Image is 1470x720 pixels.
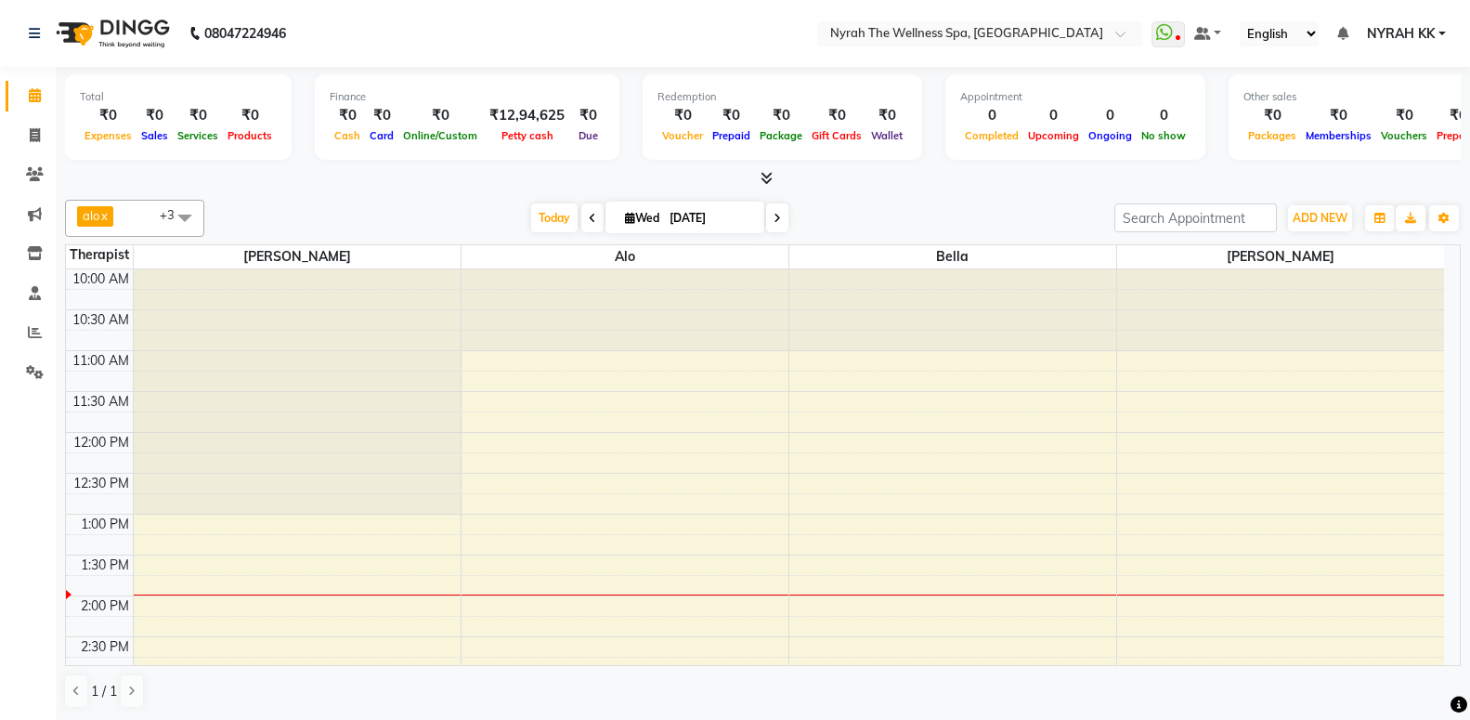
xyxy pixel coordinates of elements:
[1376,105,1432,126] div: ₹0
[1243,105,1301,126] div: ₹0
[80,89,277,105] div: Total
[160,207,189,222] span: +3
[1023,129,1084,142] span: Upcoming
[330,129,365,142] span: Cash
[99,208,108,223] a: x
[1288,205,1352,231] button: ADD NEW
[173,129,223,142] span: Services
[330,89,605,105] div: Finance
[960,105,1023,126] div: 0
[960,129,1023,142] span: Completed
[482,105,572,126] div: ₹12,94,625
[204,7,286,59] b: 08047224946
[330,105,365,126] div: ₹0
[137,105,173,126] div: ₹0
[69,269,133,289] div: 10:00 AM
[807,129,866,142] span: Gift Cards
[66,245,133,265] div: Therapist
[91,682,117,701] span: 1 / 1
[1301,105,1376,126] div: ₹0
[1084,105,1137,126] div: 0
[755,129,807,142] span: Package
[657,89,907,105] div: Redemption
[134,245,461,268] span: [PERSON_NAME]
[1243,129,1301,142] span: Packages
[1293,211,1347,225] span: ADD NEW
[70,433,133,452] div: 12:00 PM
[866,105,907,126] div: ₹0
[77,596,133,616] div: 2:00 PM
[708,105,755,126] div: ₹0
[173,105,223,126] div: ₹0
[574,129,603,142] span: Due
[69,351,133,371] div: 11:00 AM
[657,129,708,142] span: Voucher
[664,204,757,232] input: 2025-09-03
[69,310,133,330] div: 10:30 AM
[365,129,398,142] span: Card
[1117,245,1445,268] span: [PERSON_NAME]
[77,515,133,534] div: 1:00 PM
[572,105,605,126] div: ₹0
[398,105,482,126] div: ₹0
[960,89,1190,105] div: Appointment
[77,637,133,657] div: 2:30 PM
[80,129,137,142] span: Expenses
[1367,24,1435,44] span: NYRAH KK
[1137,129,1190,142] span: No show
[497,129,558,142] span: Petty cash
[462,245,788,268] span: alo
[47,7,175,59] img: logo
[80,105,137,126] div: ₹0
[223,105,277,126] div: ₹0
[866,129,907,142] span: Wallet
[1084,129,1137,142] span: Ongoing
[1137,105,1190,126] div: 0
[223,129,277,142] span: Products
[70,474,133,493] div: 12:30 PM
[807,105,866,126] div: ₹0
[755,105,807,126] div: ₹0
[789,245,1116,268] span: bella
[69,392,133,412] div: 11:30 AM
[365,105,398,126] div: ₹0
[657,105,708,126] div: ₹0
[77,556,133,575] div: 1:30 PM
[398,129,482,142] span: Online/Custom
[531,203,578,232] span: Today
[137,129,173,142] span: Sales
[708,129,755,142] span: Prepaid
[1301,129,1376,142] span: Memberships
[1114,203,1277,232] input: Search Appointment
[83,208,99,223] span: alo
[1376,129,1432,142] span: Vouchers
[620,211,664,225] span: Wed
[1023,105,1084,126] div: 0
